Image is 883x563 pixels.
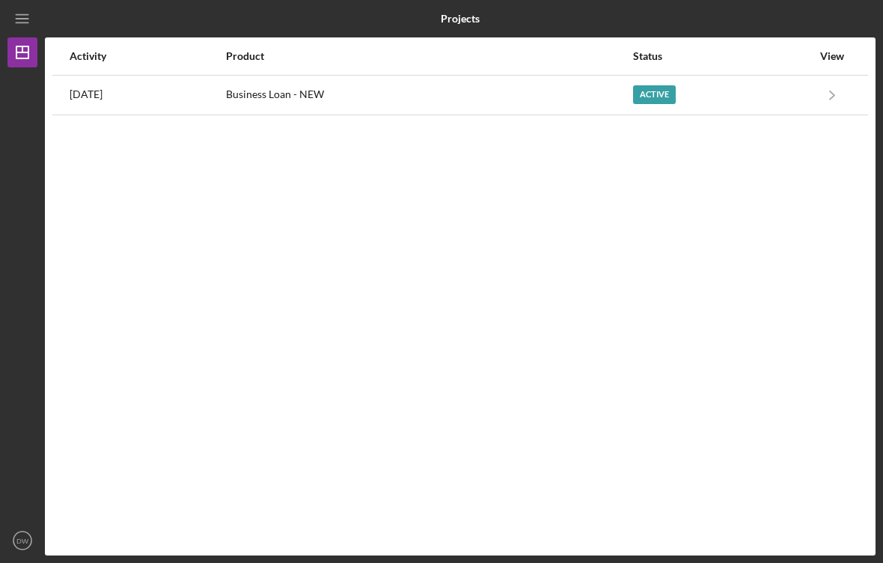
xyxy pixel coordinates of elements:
[633,50,812,62] div: Status
[226,76,632,114] div: Business Loan - NEW
[813,50,851,62] div: View
[633,85,676,104] div: Active
[70,50,224,62] div: Activity
[441,13,480,25] b: Projects
[70,88,103,100] time: 2025-08-10 13:51
[7,526,37,556] button: DW
[226,50,632,62] div: Product
[16,537,29,545] text: DW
